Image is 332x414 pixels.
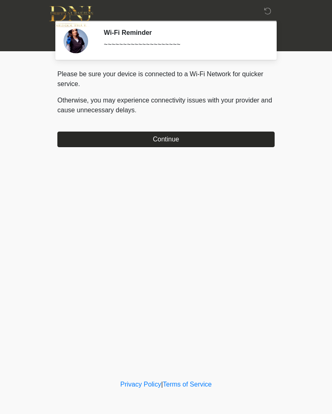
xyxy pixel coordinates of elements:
[161,381,163,388] a: |
[104,40,262,50] div: ~~~~~~~~~~~~~~~~~~~~
[135,107,136,114] span: .
[121,381,161,388] a: Privacy Policy
[163,381,211,388] a: Terms of Service
[57,69,275,89] p: Please be sure your device is connected to a Wi-Fi Network for quicker service.
[57,132,275,147] button: Continue
[49,6,93,27] img: DNJ Med Boutique Logo
[57,96,275,115] p: Otherwise, you may experience connectivity issues with your provider and cause unnecessary delays
[64,29,88,53] img: Agent Avatar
